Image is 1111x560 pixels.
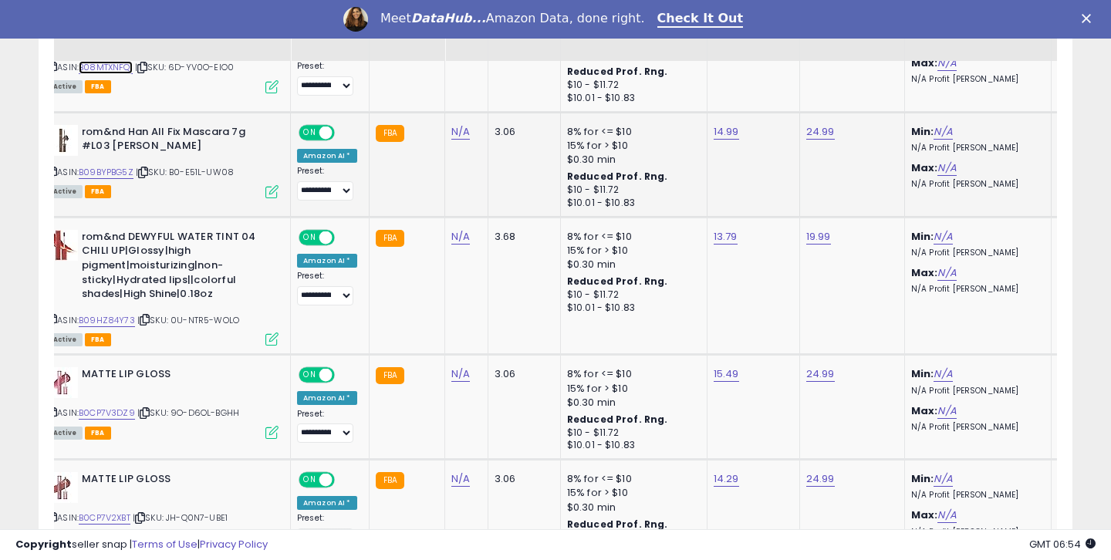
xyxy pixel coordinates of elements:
[714,229,738,245] a: 13.79
[82,472,269,491] b: MATTE LIP GLOSS
[911,124,934,139] b: Min:
[47,367,279,437] div: ASIN:
[911,386,1039,396] p: N/A Profit [PERSON_NAME]
[911,265,938,280] b: Max:
[911,248,1039,258] p: N/A Profit [PERSON_NAME]
[135,61,234,73] span: | SKU: 6D-YV0O-EIO0
[343,7,368,32] img: Profile image for Georgie
[806,124,835,140] a: 24.99
[911,284,1039,295] p: N/A Profit [PERSON_NAME]
[47,125,78,156] img: 31vAMZXmiYL._SL40_.jpg
[47,230,78,261] img: 41uRjuzVqGL._SL40_.jpg
[567,382,695,396] div: 15% for > $10
[82,230,269,305] b: rom&nd DEWYFUL WATER TINT 04 CHILI UP|Glossy|high pigment|moisturizing|non-sticky|Hydrated lips||...
[567,170,668,183] b: Reduced Prof. Rng.
[911,508,938,522] b: Max:
[567,486,695,500] div: 15% for > $10
[133,511,228,524] span: | SKU: JH-Q0N7-UBE1
[495,125,549,139] div: 3.06
[567,244,695,258] div: 15% for > $10
[567,396,695,410] div: $0.30 min
[136,166,234,178] span: | SKU: B0-E51L-UW08
[567,367,695,381] div: 8% for <= $10
[567,258,695,272] div: $0.30 min
[297,149,357,163] div: Amazon AI *
[79,511,130,525] a: B0CP7V2XBT
[47,367,78,398] img: 31SLOUD-vNL._SL40_.jpg
[333,231,357,244] span: OFF
[806,471,835,487] a: 24.99
[911,74,1039,85] p: N/A Profit [PERSON_NAME]
[47,333,83,346] span: All listings currently available for purchase on Amazon
[47,472,279,542] div: ASIN:
[806,366,835,382] a: 24.99
[132,537,198,552] a: Terms of Use
[911,229,934,244] b: Min:
[333,474,357,487] span: OFF
[567,427,695,440] div: $10 - $11.72
[79,61,133,74] a: B08MTXNFQ1
[376,472,404,489] small: FBA
[567,125,695,139] div: 8% for <= $10
[137,314,239,326] span: | SKU: 0U-NTR5-WOLO
[911,160,938,175] b: Max:
[911,56,938,70] b: Max:
[85,427,111,440] span: FBA
[47,185,83,198] span: All listings currently available for purchase on Amazon
[79,314,135,327] a: B09HZ84Y73
[451,366,470,382] a: N/A
[911,422,1039,433] p: N/A Profit [PERSON_NAME]
[297,496,357,510] div: Amazon AI *
[911,143,1039,153] p: N/A Profit [PERSON_NAME]
[937,508,956,523] a: N/A
[567,184,695,197] div: $10 - $11.72
[495,472,549,486] div: 3.06
[300,126,319,139] span: ON
[79,407,135,420] a: B0CP7V3DZ9
[333,126,357,139] span: OFF
[567,153,695,167] div: $0.30 min
[451,471,470,487] a: N/A
[376,367,404,384] small: FBA
[82,367,269,386] b: MATTE LIP GLOSS
[79,166,133,179] a: B09BYPBG5Z
[333,369,357,382] span: OFF
[297,391,357,405] div: Amazon AI *
[567,275,668,288] b: Reduced Prof. Rng.
[934,366,952,382] a: N/A
[300,231,319,244] span: ON
[15,537,72,552] strong: Copyright
[137,407,239,419] span: | SKU: 9O-D6OL-BGHH
[934,124,952,140] a: N/A
[567,413,668,426] b: Reduced Prof. Rng.
[911,403,938,418] b: Max:
[714,124,739,140] a: 14.99
[911,471,934,486] b: Min:
[911,366,934,381] b: Min:
[1082,14,1097,23] div: Close
[297,166,357,201] div: Preset:
[451,124,470,140] a: N/A
[85,333,111,346] span: FBA
[567,197,695,210] div: $10.01 - $10.83
[85,185,111,198] span: FBA
[937,403,956,419] a: N/A
[806,229,831,245] a: 19.99
[657,11,744,28] a: Check It Out
[297,61,357,96] div: Preset:
[567,230,695,244] div: 8% for <= $10
[937,56,956,71] a: N/A
[714,471,739,487] a: 14.29
[376,125,404,142] small: FBA
[47,80,83,93] span: All listings currently available for purchase on Amazon
[495,230,549,244] div: 3.68
[411,11,486,25] i: DataHub...
[200,537,268,552] a: Privacy Policy
[567,65,668,78] b: Reduced Prof. Rng.
[567,439,695,452] div: $10.01 - $10.83
[567,472,695,486] div: 8% for <= $10
[380,11,645,26] div: Meet Amazon Data, done right.
[567,139,695,153] div: 15% for > $10
[567,302,695,315] div: $10.01 - $10.83
[911,179,1039,190] p: N/A Profit [PERSON_NAME]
